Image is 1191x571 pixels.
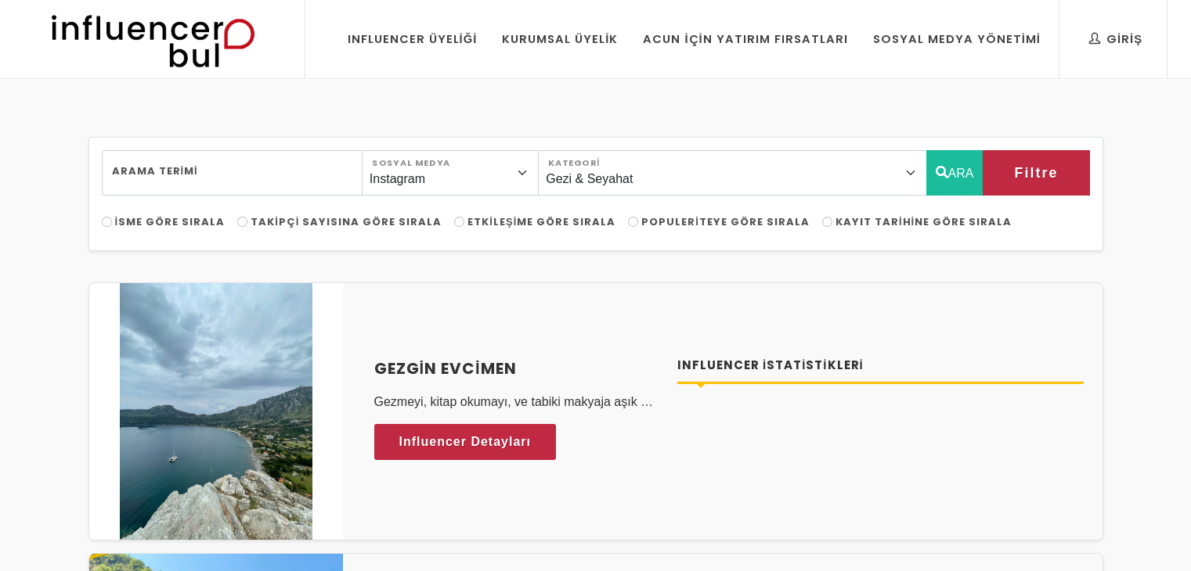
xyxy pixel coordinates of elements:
[374,393,659,411] p: Gezmeyi, kitap okumayı, ve tabiki makyaja aşık bir genç kadın
[102,217,112,227] input: İsme Göre Sırala
[374,424,557,460] a: Influencer Detayları
[467,214,615,229] span: Etkileşime Göre Sırala
[822,217,832,227] input: Kayıt Tarihine Göre Sırala
[374,357,659,380] a: Gezgin Evcimen
[399,430,532,454] span: Influencer Detayları
[677,357,1084,375] h4: Influencer İstatistikleri
[115,214,226,229] span: İsme Göre Sırala
[502,31,618,48] div: Kurumsal Üyelik
[983,150,1089,196] button: Filtre
[102,150,363,196] input: Search..
[643,31,847,48] div: Acun İçin Yatırım Fırsatları
[873,31,1041,48] div: Sosyal Medya Yönetimi
[237,217,247,227] input: Takipçi Sayısına Göre Sırala
[836,214,1012,229] span: Kayıt Tarihine Göre Sırala
[926,150,983,196] button: ARA
[628,217,638,227] input: Populeriteye Göre Sırala
[348,31,478,48] div: Influencer Üyeliği
[251,214,442,229] span: Takipçi Sayısına Göre Sırala
[1089,31,1142,48] div: Giriş
[1014,160,1058,186] span: Filtre
[454,217,464,227] input: Etkileşime Göre Sırala
[641,214,810,229] span: Populeriteye Göre Sırala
